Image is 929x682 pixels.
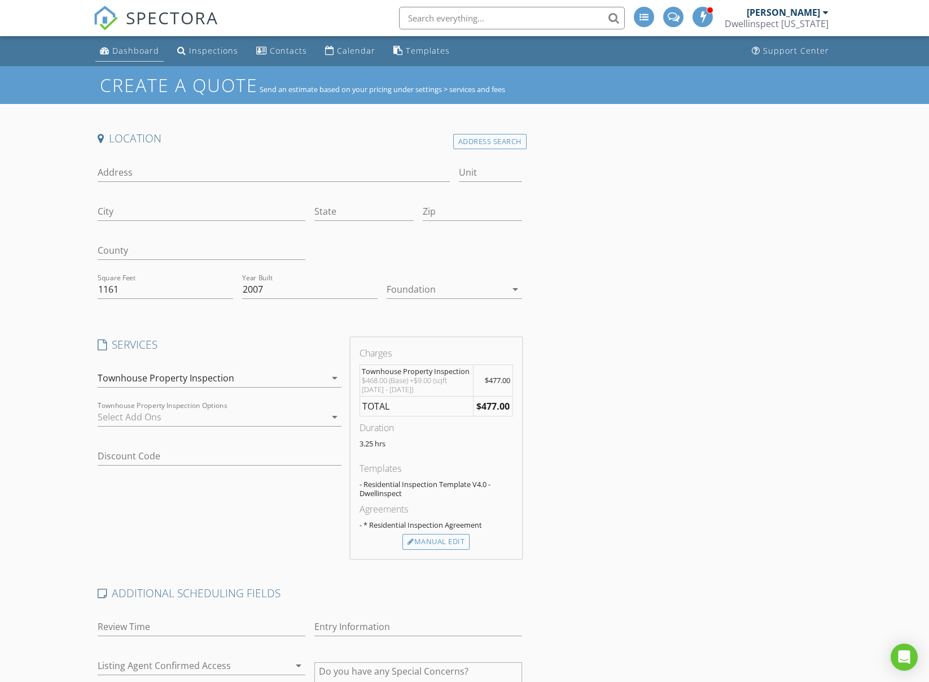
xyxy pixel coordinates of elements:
div: Open Intercom Messenger [891,644,918,671]
a: Support Center [747,41,834,62]
div: - * Residential Inspection Agreement [360,520,513,529]
td: TOTAL [360,397,473,416]
div: Contacts [270,45,307,56]
span: SPECTORA [126,6,218,29]
a: Templates [389,41,454,62]
a: Inspections [173,41,243,62]
div: Dwellinspect Arizona [725,18,829,29]
h4: ADDITIONAL SCHEDULING FIELDS [98,586,522,601]
div: Address Search [453,134,527,149]
div: Dashboard [112,45,159,56]
div: Templates [406,45,450,56]
div: Townhouse Property Inspection [98,373,234,383]
div: Calendar [337,45,375,56]
div: - Residential Inspection Template V4.0 - Dwellinspect [360,480,513,498]
a: SPECTORA [93,15,218,39]
h1: Create a Quote [100,73,258,97]
strong: $477.00 [476,400,510,412]
h4: SERVICES [98,337,341,352]
a: Contacts [252,41,312,62]
span: Send an estimate based on your pricing under settings > services and fees [260,84,505,94]
h4: Location [98,131,522,146]
input: Discount Code [98,447,341,466]
i: arrow_drop_down [292,659,305,672]
div: Support Center [763,45,829,56]
p: 3.25 hrs [360,439,513,448]
a: Calendar [321,41,380,62]
img: The Best Home Inspection Software - Spectora [93,6,118,31]
div: $468.00 (Base) +$9.00 (sqft [DATE] - [DATE]) [362,376,471,394]
i: arrow_drop_down [328,410,341,424]
i: arrow_drop_down [509,283,522,296]
a: Dashboard [95,41,164,62]
input: Review Time [98,618,305,636]
input: Search everything... [399,7,625,29]
div: Charges [360,346,513,360]
div: Duration [360,421,513,435]
i: arrow_drop_down [328,371,341,385]
div: Townhouse Property Inspection [362,367,471,376]
div: [PERSON_NAME] [747,7,820,18]
span: $477.00 [485,375,510,385]
div: Manual Edit [402,534,470,550]
div: Agreements [360,502,513,516]
input: Entry Information [314,618,522,636]
div: Templates [360,462,513,475]
div: Inspections [189,45,238,56]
